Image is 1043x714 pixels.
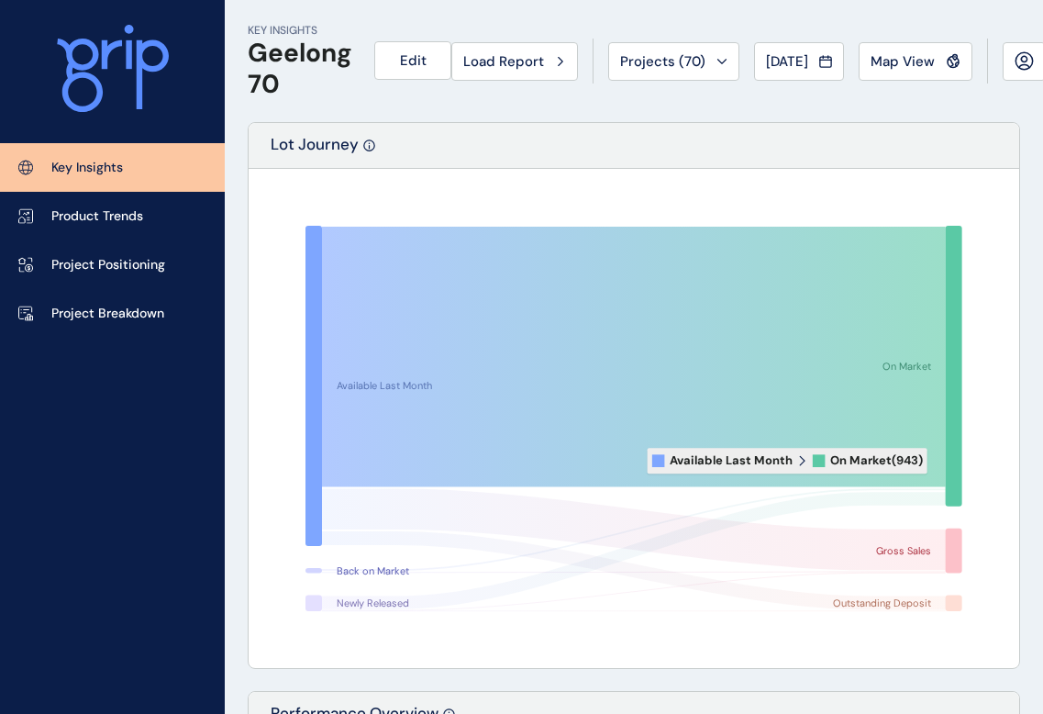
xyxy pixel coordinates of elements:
[248,23,352,39] p: KEY INSIGHTS
[754,42,844,81] button: [DATE]
[271,134,359,168] p: Lot Journey
[374,41,451,80] button: Edit
[400,51,427,70] span: Edit
[766,52,808,71] span: [DATE]
[859,42,972,81] button: Map View
[51,159,123,177] p: Key Insights
[620,52,705,71] span: Projects ( 70 )
[463,52,544,71] span: Load Report
[451,42,578,81] button: Load Report
[51,305,164,323] p: Project Breakdown
[248,38,352,99] h1: Geelong 70
[871,52,935,71] span: Map View
[51,207,143,226] p: Product Trends
[608,42,739,81] button: Projects (70)
[51,256,165,274] p: Project Positioning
